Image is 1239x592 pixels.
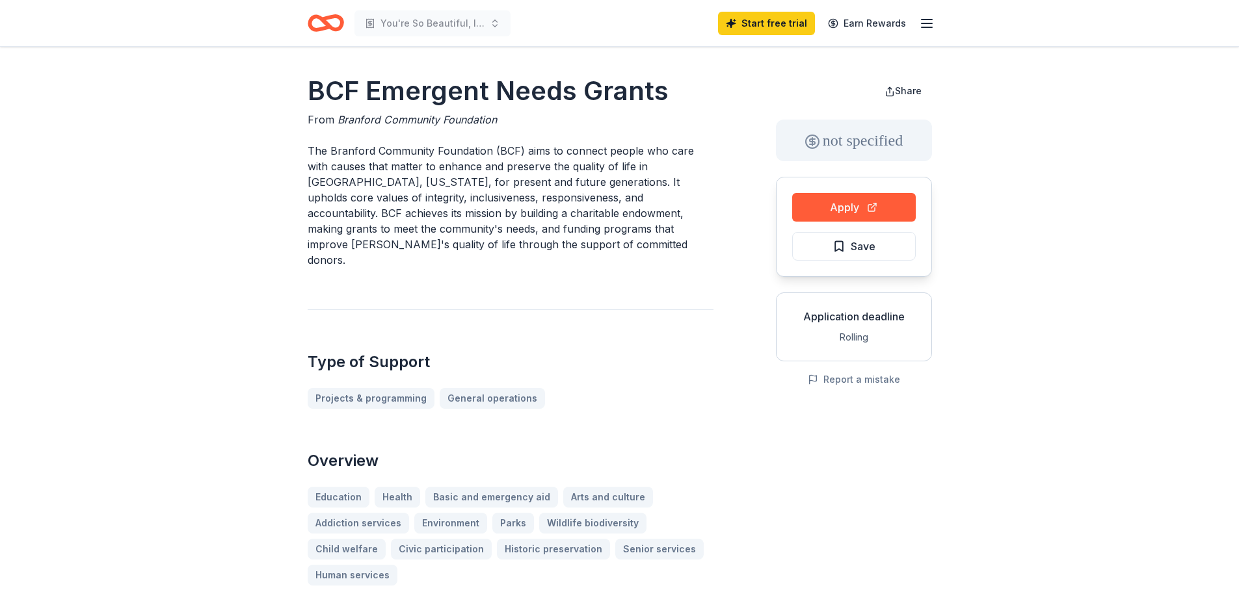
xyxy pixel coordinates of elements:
div: From [308,112,713,127]
button: Apply [792,193,916,222]
button: Share [874,78,932,104]
h2: Type of Support [308,352,713,372]
span: Save [851,238,875,255]
a: Start free trial [718,12,815,35]
button: Report a mistake [808,372,900,387]
a: Earn Rewards [820,12,914,35]
div: Application deadline [787,309,921,324]
div: Rolling [787,329,921,345]
a: Home [308,8,344,38]
h2: Overview [308,450,713,471]
a: General operations [440,388,545,409]
a: Projects & programming [308,388,434,409]
p: The Branford Community Foundation (BCF) aims to connect people who care with causes that matter t... [308,143,713,268]
button: You're So Beautiful, Inc. [354,10,511,36]
h1: BCF Emergent Needs Grants [308,73,713,109]
span: Share [895,85,922,96]
span: You're So Beautiful, Inc. [380,16,485,31]
div: not specified [776,120,932,161]
span: Branford Community Foundation [338,113,497,126]
button: Save [792,232,916,261]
